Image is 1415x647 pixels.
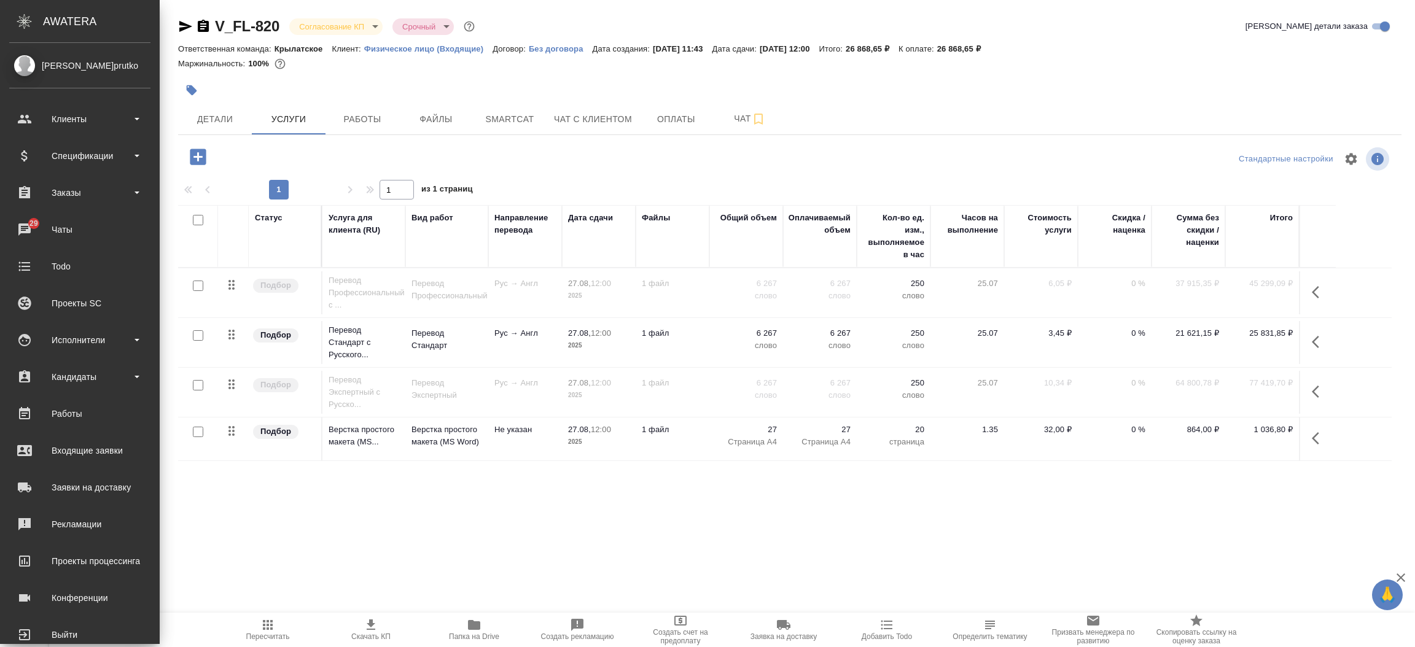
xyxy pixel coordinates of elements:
[9,294,150,312] div: Проекты SC
[938,613,1042,647] button: Определить тематику
[494,377,556,389] p: Рус → Англ
[9,220,150,239] div: Чаты
[9,441,150,460] div: Входящие заявки
[1304,424,1334,453] button: Показать кнопки
[863,389,924,401] p: слово
[1270,212,1293,224] div: Итого
[1084,327,1145,339] p: 0 %
[835,613,938,647] button: Добавить Todo
[1231,277,1293,290] p: 45 299,09 ₽
[1010,327,1072,339] p: 3,45 ₽
[1231,327,1293,339] p: 25 831,85 ₽
[529,43,593,53] a: Без договора
[423,613,526,647] button: Папка на Drive
[421,182,473,200] span: из 1 страниц
[863,290,924,302] p: слово
[715,327,777,339] p: 6 267
[494,424,556,436] p: Не указан
[351,632,391,641] span: Скачать КП
[1236,150,1336,169] div: split button
[1049,628,1137,645] span: Призвать менеджера по развитию
[332,44,364,53] p: Клиент:
[411,327,482,352] p: Перевод Стандарт
[43,9,160,34] div: AWATERA
[568,328,591,338] p: 27.08,
[715,377,777,389] p: 6 267
[1377,582,1398,608] span: 🙏
[1010,424,1072,436] p: 32,00 ₽
[178,77,205,104] button: Добавить тэг
[329,424,399,448] p: Верстка простого макета (MS...
[333,112,392,127] span: Работы
[1366,147,1392,171] span: Посмотреть информацию
[9,368,150,386] div: Кандидаты
[930,371,1004,414] td: 25.07
[3,583,157,613] a: Конференции
[1245,20,1368,33] span: [PERSON_NAME] детали заказа
[9,478,150,497] div: Заявки на доставку
[9,59,150,72] div: [PERSON_NAME]prutko
[493,44,529,53] p: Договор:
[568,389,630,401] p: 2025
[319,613,423,647] button: Скачать КП
[789,290,851,302] p: слово
[554,112,632,127] span: Чат с клиентом
[568,425,591,434] p: 27.08,
[715,424,777,436] p: 27
[181,144,215,169] button: Добавить услугу
[9,147,150,165] div: Спецификации
[789,436,851,448] p: Страница А4
[647,112,706,127] span: Оплаты
[541,632,614,641] span: Создать рекламацию
[411,277,482,302] p: Перевод Профессиональный
[494,327,556,339] p: Рус → Англ
[411,424,482,448] p: Верстка простого макета (MS Word)
[216,613,319,647] button: Пересчитать
[846,44,899,53] p: 26 868,65 ₽
[953,632,1027,641] span: Определить тематику
[1084,424,1145,436] p: 0 %
[1152,628,1241,645] span: Скопировать ссылку на оценку заказа
[863,436,924,448] p: страница
[9,257,150,276] div: Todo
[930,417,1004,460] td: 1.35
[863,277,924,290] p: 250
[9,331,150,349] div: Исполнители
[750,632,817,641] span: Заявка на доставку
[899,44,937,53] p: К оплате:
[529,44,593,53] p: Без договора
[272,56,288,72] button: 0.00 RUB;
[248,59,272,68] p: 100%
[9,626,150,644] div: Выйти
[642,212,670,224] div: Файлы
[329,374,399,411] p: Перевод Экспертный с Русско...
[275,44,332,53] p: Крылатское
[591,328,611,338] p: 12:00
[1145,613,1248,647] button: Скопировать ссылку на оценку заказа
[712,44,760,53] p: Дата сдачи:
[642,424,703,436] p: 1 файл
[329,324,399,361] p: Перевод Стандарт с Русского...
[1231,424,1293,436] p: 1 036,80 ₽
[9,552,150,570] div: Проекты процессинга
[407,112,466,127] span: Файлы
[3,472,157,503] a: Заявки на доставку
[3,251,157,282] a: Todo
[1304,377,1334,406] button: Показать кнопки
[568,436,630,448] p: 2025
[255,212,283,224] div: Статус
[1084,377,1145,389] p: 0 %
[246,632,290,641] span: Пересчитать
[636,628,725,645] span: Создать счет на предоплату
[568,212,613,224] div: Дата сдачи
[480,112,539,127] span: Smartcat
[3,214,157,245] a: 29Чаты
[3,288,157,319] a: Проекты SC
[591,425,611,434] p: 12:00
[720,212,777,224] div: Общий объем
[789,212,851,236] div: Оплачиваемый объем
[364,44,493,53] p: Физическое лицо (Входящие)
[863,339,924,352] p: слово
[642,327,703,339] p: 1 файл
[789,377,851,389] p: 6 267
